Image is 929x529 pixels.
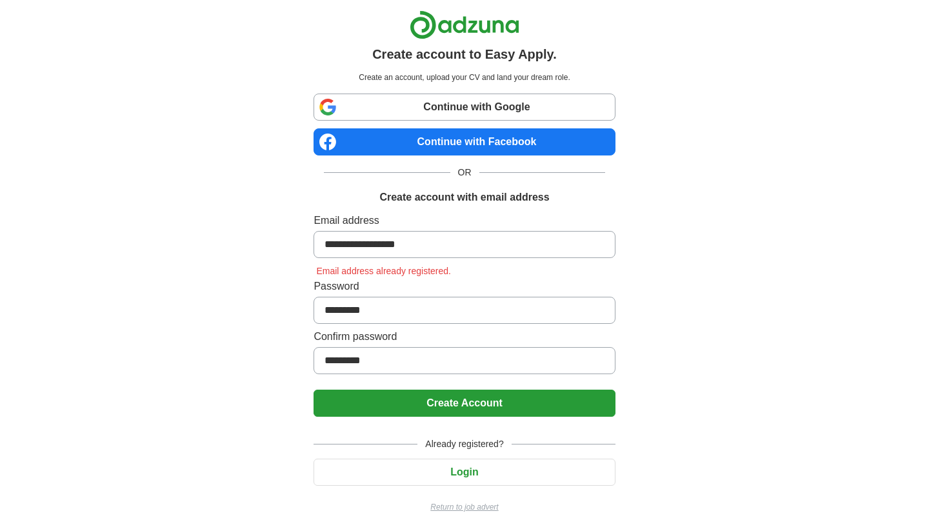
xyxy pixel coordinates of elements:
a: Continue with Facebook [314,128,615,155]
span: Already registered? [417,437,511,451]
img: Adzuna logo [410,10,519,39]
span: OR [450,166,479,179]
span: Email address already registered. [314,266,454,276]
a: Return to job advert [314,501,615,513]
h1: Create account with email address [379,190,549,205]
label: Password [314,279,615,294]
label: Email address [314,213,615,228]
p: Create an account, upload your CV and land your dream role. [316,72,612,83]
button: Create Account [314,390,615,417]
a: Continue with Google [314,94,615,121]
button: Login [314,459,615,486]
a: Login [314,466,615,477]
h1: Create account to Easy Apply. [372,45,557,64]
label: Confirm password [314,329,615,344]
